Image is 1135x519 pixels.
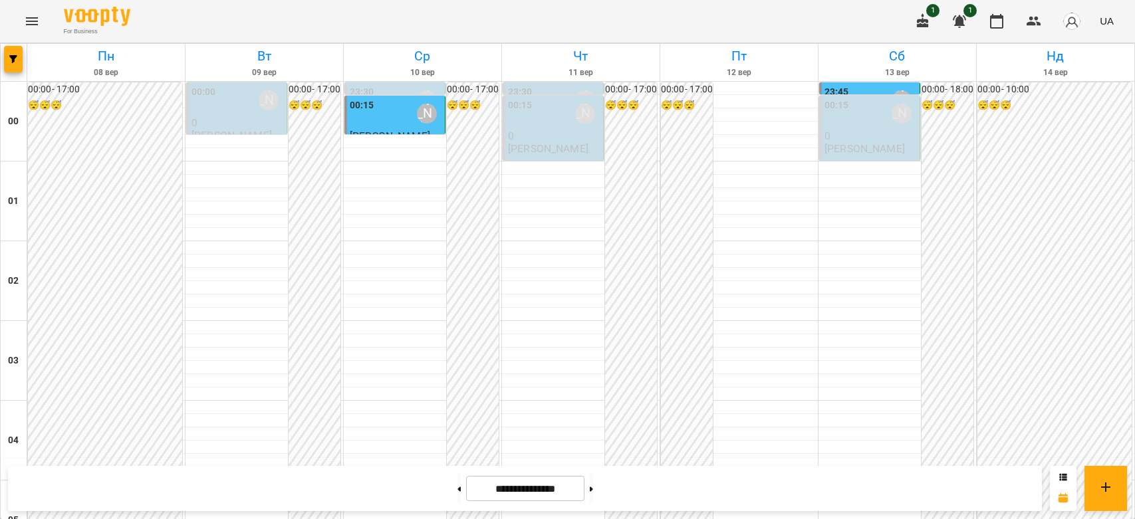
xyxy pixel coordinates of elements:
span: 1 [963,4,977,17]
p: [PERSON_NAME] [824,143,905,154]
h6: 08 вер [29,66,183,79]
span: [PERSON_NAME] [350,130,430,142]
h6: 11 вер [504,66,658,79]
label: 23:45 [824,85,849,100]
h6: 😴😴😴 [922,98,973,113]
h6: 😴😴😴 [977,98,1132,113]
h6: 😴😴😴 [28,98,182,113]
div: Бондарєва Валерія [417,104,437,124]
h6: 14 вер [979,66,1132,79]
p: 0 [508,130,600,142]
h6: Пн [29,46,183,66]
div: Бондарєва Валерія [575,90,595,110]
span: For Business [64,27,130,36]
h6: 01 [8,194,19,209]
h6: 00:00 - 10:00 [977,82,1132,97]
h6: Чт [504,46,658,66]
p: [PERSON_NAME] [508,143,588,154]
label: 00:15 [824,98,849,113]
label: 23:30 [508,85,533,100]
span: 1 [926,4,940,17]
label: 00:00 [191,85,216,100]
p: [PERSON_NAME] [191,130,272,141]
h6: 02 [8,274,19,288]
span: UA [1100,14,1114,28]
div: Бондарєва Валерія [892,90,912,110]
p: 0 [824,130,917,142]
label: 00:15 [508,98,533,113]
div: Бондарєва Валерія [575,104,595,124]
h6: 12 вер [662,66,816,79]
label: 23:30 [350,85,374,100]
label: 00:15 [350,98,374,113]
div: Бондарєва Валерія [417,90,437,110]
h6: Вт [188,46,341,66]
img: avatar_s.png [1063,12,1081,31]
h6: 00:00 - 17:00 [661,82,713,97]
h6: 😴😴😴 [661,98,713,113]
h6: 10 вер [346,66,499,79]
h6: 04 [8,433,19,448]
h6: 😴😴😴 [605,98,657,113]
h6: Нд [979,46,1132,66]
h6: Пт [662,46,816,66]
h6: 09 вер [188,66,341,79]
h6: Ср [346,46,499,66]
button: UA [1094,9,1119,33]
h6: 00:00 - 17:00 [605,82,657,97]
h6: 😴😴😴 [447,98,499,113]
div: Бондарєва Валерія [259,90,279,110]
h6: 03 [8,354,19,368]
h6: 00 [8,114,19,129]
div: Бондарєва Валерія [892,104,912,124]
h6: 😴😴😴 [289,98,340,113]
h6: Сб [820,46,974,66]
h6: 00:00 - 18:00 [922,82,973,97]
h6: 00:00 - 17:00 [28,82,182,97]
p: 0 [191,117,284,128]
h6: 13 вер [820,66,974,79]
img: Voopty Logo [64,7,130,26]
h6: 00:00 - 17:00 [447,82,499,97]
h6: 00:00 - 17:00 [289,82,340,97]
button: Menu [16,5,48,37]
